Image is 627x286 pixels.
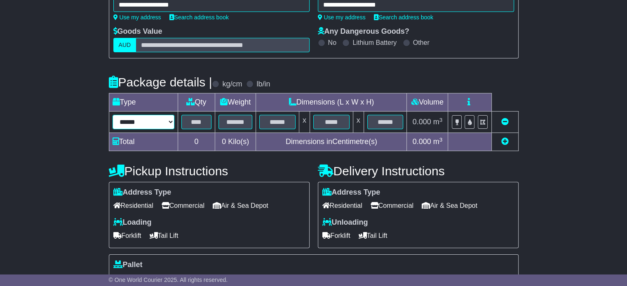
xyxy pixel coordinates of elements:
td: Kilo(s) [215,133,256,151]
td: 0 [178,133,215,151]
label: kg/cm [222,80,242,89]
label: Other [413,39,430,47]
span: Air & Sea Depot [213,199,268,212]
a: Remove this item [501,118,509,126]
td: x [299,112,310,133]
label: Loading [113,218,152,227]
label: Any Dangerous Goods? [318,27,409,36]
span: m [433,137,443,146]
a: Search address book [374,14,433,21]
span: 0 [222,137,226,146]
a: Add new item [501,137,509,146]
span: 0.000 [413,118,431,126]
td: Type [109,93,178,112]
td: Volume [407,93,448,112]
h4: Pickup Instructions [109,164,310,178]
span: Stackable [113,272,149,284]
label: Pallet [113,260,143,270]
span: Tail Lift [150,229,178,242]
span: Residential [113,199,153,212]
span: Commercial [371,199,413,212]
span: Commercial [162,199,204,212]
td: Qty [178,93,215,112]
span: m [433,118,443,126]
td: Total [109,133,178,151]
td: x [353,112,364,133]
label: AUD [113,38,136,52]
h4: Delivery Instructions [318,164,519,178]
a: Search address book [169,14,229,21]
span: 0.000 [413,137,431,146]
label: Unloading [322,218,368,227]
sup: 3 [439,137,443,143]
span: Non Stackable [157,272,207,284]
label: lb/in [256,80,270,89]
span: © One World Courier 2025. All rights reserved. [109,277,228,283]
label: No [328,39,336,47]
td: Weight [215,93,256,112]
label: Goods Value [113,27,162,36]
span: Air & Sea Depot [422,199,477,212]
a: Use my address [318,14,366,21]
label: Lithium Battery [352,39,397,47]
td: Dimensions (L x W x H) [256,93,407,112]
span: Forklift [113,229,141,242]
span: Residential [322,199,362,212]
span: Tail Lift [359,229,387,242]
td: Dimensions in Centimetre(s) [256,133,407,151]
h4: Package details | [109,75,212,89]
label: Address Type [113,188,171,197]
a: Use my address [113,14,161,21]
sup: 3 [439,117,443,123]
span: Forklift [322,229,350,242]
label: Address Type [322,188,380,197]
